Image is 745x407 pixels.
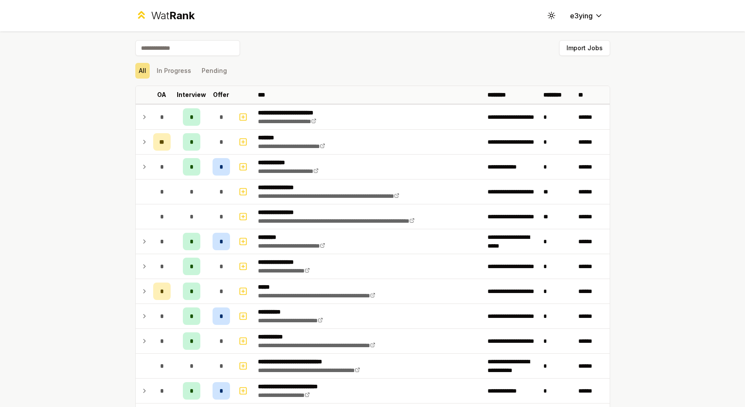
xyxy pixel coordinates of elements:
p: OA [157,90,166,99]
button: e3ying [563,8,610,24]
button: Import Jobs [559,40,610,56]
a: WatRank [135,9,195,23]
span: Rank [169,9,195,22]
div: Wat [151,9,195,23]
span: e3ying [570,10,593,21]
button: Pending [198,63,230,79]
button: All [135,63,150,79]
p: Interview [177,90,206,99]
p: Offer [213,90,229,99]
button: In Progress [153,63,195,79]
